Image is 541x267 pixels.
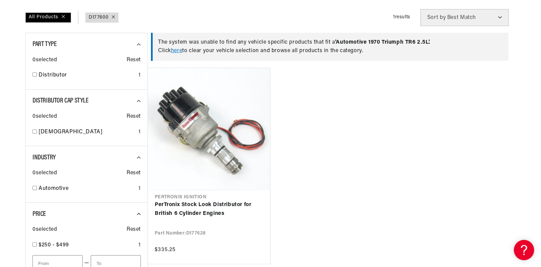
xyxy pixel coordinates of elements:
span: Reset [127,225,141,234]
span: $250 - $499 [39,242,69,248]
div: 1 [138,71,141,80]
select: Sort by [420,9,509,26]
span: Part Type [33,41,57,48]
span: Sort by [427,15,446,20]
a: [DEMOGRAPHIC_DATA] [39,128,136,137]
span: 0 selected [33,56,57,65]
div: All Products [25,13,71,23]
div: 1 [138,241,141,250]
span: Reset [127,56,141,65]
div: The system was unable to find any vehicle specific products that fit a Click to clear your vehicl... [151,33,508,61]
div: 1 [138,128,141,137]
div: 1 [138,184,141,193]
span: 0 selected [33,112,57,121]
a: D177600 [89,14,108,21]
span: Distributor Cap Style [33,97,89,104]
span: Reset [127,112,141,121]
span: 1 results [393,15,410,20]
a: PerTronix Stock Look Distributor for British 6 Cylinder Engines [155,201,263,218]
span: 0 selected [33,225,57,234]
a: here [171,48,182,53]
a: Automotive [39,184,136,193]
span: ' Automotive 1970 Triumph TR6 2.5L '. [335,40,430,45]
span: Price [33,211,46,218]
span: 0 selected [33,169,57,178]
span: Industry [33,154,56,161]
span: Reset [127,169,141,178]
a: Distributor [39,71,136,80]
